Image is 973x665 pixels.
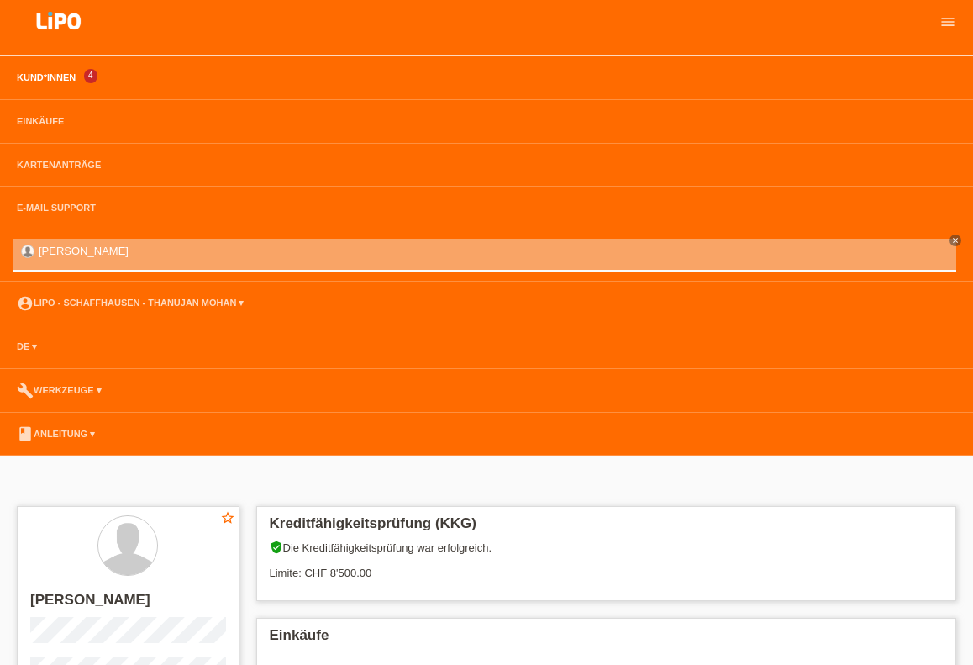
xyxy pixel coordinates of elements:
a: star_border [220,510,235,528]
i: menu [939,13,956,30]
a: [PERSON_NAME] [39,245,129,257]
a: buildWerkzeuge ▾ [8,385,110,395]
i: star_border [220,510,235,525]
a: Kartenanträge [8,160,109,170]
a: E-Mail Support [8,203,104,213]
h2: Kreditfähigkeitsprüfung (KKG) [270,515,944,541]
h2: Einkäufe [270,627,944,652]
a: Kund*innen [8,72,84,82]
a: close [949,235,961,246]
a: bookAnleitung ▾ [8,429,103,439]
a: LIPO pay [17,34,101,47]
a: account_circleLIPO - Schaffhausen - Thanujan Mohan ▾ [8,298,252,308]
i: account_circle [17,295,34,312]
i: build [17,383,34,399]
div: Die Kreditfähigkeitsprüfung war erfolgreich. Limite: CHF 8'500.00 [270,541,944,592]
a: Einkäufe [8,116,72,126]
i: book [17,425,34,442]
span: 4 [84,69,97,83]
i: verified_user [270,541,283,554]
i: close [951,236,960,245]
a: menu [931,16,965,26]
a: DE ▾ [8,341,45,351]
h2: [PERSON_NAME] [30,592,226,617]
